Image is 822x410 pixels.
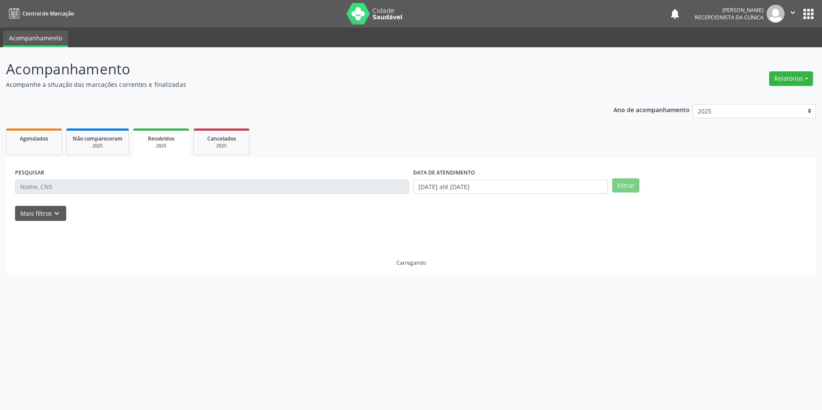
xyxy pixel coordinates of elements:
div: Carregando [396,259,426,266]
label: PESQUISAR [15,166,44,180]
span: Agendados [20,135,48,142]
div: 2025 [200,143,243,149]
button: apps [801,6,816,21]
img: img [767,5,785,23]
label: DATA DE ATENDIMENTO [413,166,475,180]
a: Central de Marcação [6,6,74,21]
span: Resolvidos [148,135,175,142]
i: keyboard_arrow_down [52,209,61,218]
button: Filtrar [612,178,639,193]
p: Acompanhe a situação das marcações correntes e finalizadas [6,80,573,89]
span: Cancelados [207,135,236,142]
div: 2025 [139,143,183,149]
span: Central de Marcação [22,10,74,17]
div: 2025 [73,143,123,149]
input: Nome, CNS [15,180,409,194]
p: Ano de acompanhamento [613,104,690,115]
button: Relatórios [769,71,813,86]
button: notifications [669,8,681,20]
div: [PERSON_NAME] [695,6,764,14]
i:  [788,8,797,17]
button: Mais filtroskeyboard_arrow_down [15,206,66,221]
a: Acompanhamento [3,31,68,47]
span: Recepcionista da clínica [695,14,764,21]
span: Não compareceram [73,135,123,142]
p: Acompanhamento [6,58,573,80]
input: Selecione um intervalo [413,180,608,194]
button:  [785,5,801,23]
